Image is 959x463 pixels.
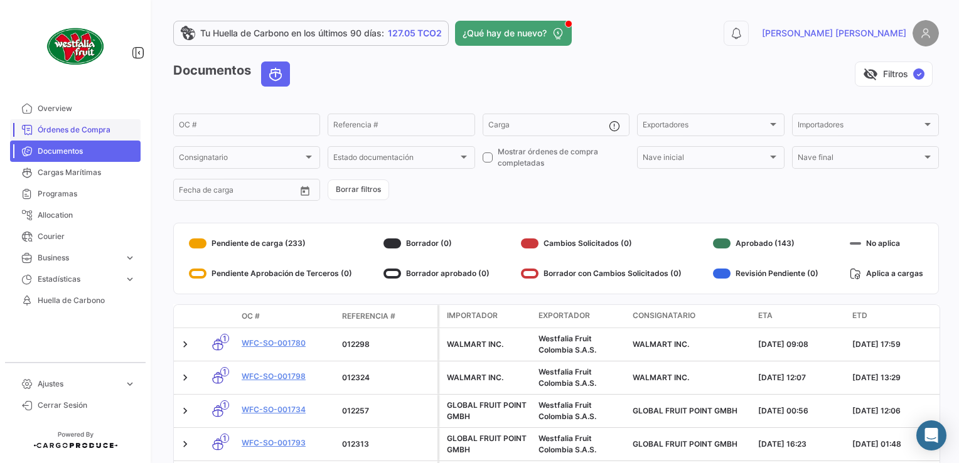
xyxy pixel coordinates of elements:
[242,437,332,449] a: WFC-SO-001793
[242,371,332,382] a: WFC-SO-001798
[237,306,337,327] datatable-header-cell: OC #
[342,439,432,450] div: 012313
[455,21,572,46] button: ¿Qué hay de nuevo?
[852,339,936,350] div: [DATE] 17:59
[242,338,332,349] a: WFC-SO-001780
[383,233,490,253] div: Borrador (0)
[10,98,141,119] a: Overview
[538,400,623,422] div: Westfalia Fruit Colombia S.A.S.
[798,122,922,131] span: Importadores
[533,305,628,327] datatable-header-cell: Exportador
[199,311,237,321] datatable-header-cell: Modo de Transporte
[628,305,753,327] datatable-header-cell: Consignatario
[852,439,936,450] div: [DATE] 01:48
[762,27,906,40] span: [PERSON_NAME] [PERSON_NAME]
[758,439,842,450] div: [DATE] 16:23
[179,155,303,164] span: Consignatario
[847,305,941,327] datatable-header-cell: ETD
[10,119,141,141] a: Órdenes de Compra
[447,339,528,350] div: WALMART INC.
[38,231,136,242] span: Courier
[220,367,229,376] span: 1
[179,438,191,450] a: Expand/Collapse Row
[538,433,623,455] div: Westfalia Fruit Colombia S.A.S.
[179,405,191,417] a: Expand/Collapse Row
[633,339,689,349] span: WALMART INC.
[758,310,773,321] span: ETA
[38,188,136,200] span: Programas
[758,405,842,417] div: [DATE] 00:56
[852,372,936,383] div: [DATE] 13:29
[521,233,682,253] div: Cambios Solicitados (0)
[38,274,119,285] span: Estadísticas
[210,188,266,196] input: Hasta
[124,252,136,263] span: expand_more
[447,310,498,321] span: Importador
[262,62,289,86] button: Ocean
[538,333,623,356] div: Westfalia Fruit Colombia S.A.S.
[447,433,528,455] div: GLOBAL FRUIT POINT GMBH
[220,334,229,343] span: 1
[38,400,136,411] span: Cerrar Sesión
[328,179,389,200] button: Borrar filtros
[220,400,229,410] span: 1
[38,252,119,263] span: Business
[10,162,141,183] a: Cargas Marítimas
[855,61,933,87] button: visibility_offFiltros✓
[852,405,936,417] div: [DATE] 12:06
[863,67,878,82] span: visibility_off
[296,181,314,200] button: Open calendar
[463,27,547,40] span: ¿Qué hay de nuevo?
[439,305,533,327] datatable-header-cell: Importador
[189,263,352,284] div: Pendiente Aprobación de Terceros (0)
[38,295,136,306] span: Huella de Carbono
[633,373,689,382] span: WALMART INC.
[38,103,136,114] span: Overview
[200,27,384,40] span: Tu Huella de Carbono en los últimos 90 días:
[189,233,352,253] div: Pendiente de carga (233)
[124,378,136,390] span: expand_more
[10,141,141,162] a: Documentos
[38,146,136,157] span: Documentos
[333,155,458,164] span: Estado documentación
[38,210,136,221] span: Allocation
[342,311,395,322] span: Referencia #
[173,21,449,46] a: Tu Huella de Carbono en los últimos 90 días:127.05 TCO2
[179,338,191,351] a: Expand/Collapse Row
[10,183,141,205] a: Programas
[713,233,818,253] div: Aprobado (143)
[388,27,442,40] span: 127.05 TCO2
[850,233,923,253] div: No aplica
[538,366,623,389] div: Westfalia Fruit Colombia S.A.S.
[173,61,294,87] h3: Documentos
[498,146,630,169] span: Mostrar órdenes de compra completadas
[242,311,260,322] span: OC #
[758,372,842,383] div: [DATE] 12:07
[850,263,923,284] div: Aplica a cargas
[38,378,119,390] span: Ajustes
[753,305,847,327] datatable-header-cell: ETA
[447,372,528,383] div: WALMART INC.
[10,205,141,226] a: Allocation
[124,274,136,285] span: expand_more
[44,15,107,78] img: client-50.png
[38,124,136,136] span: Órdenes de Compra
[913,68,924,80] span: ✓
[713,263,818,284] div: Revisión Pendiente (0)
[758,339,842,350] div: [DATE] 09:08
[798,155,922,164] span: Nave final
[383,263,490,284] div: Borrador aprobado (0)
[220,434,229,443] span: 1
[38,167,136,178] span: Cargas Marítimas
[342,405,432,417] div: 012257
[913,20,939,46] img: placeholder-user.png
[633,406,737,415] span: GLOBAL FRUIT POINT GMBH
[633,310,695,321] span: Consignatario
[10,226,141,247] a: Courier
[447,400,528,422] div: GLOBAL FRUIT POINT GMBH
[643,155,767,164] span: Nave inicial
[538,310,590,321] span: Exportador
[179,188,201,196] input: Desde
[179,371,191,384] a: Expand/Collapse Row
[10,290,141,311] a: Huella de Carbono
